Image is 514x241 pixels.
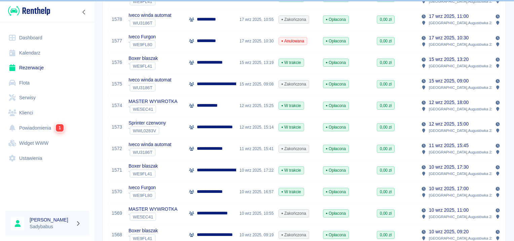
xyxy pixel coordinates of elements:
[279,81,309,87] span: Zakończona
[429,77,469,84] p: 15 wrz 2025, 09:00
[377,16,394,23] span: 0,00 zł
[279,232,309,238] span: Zakończona
[377,167,394,173] span: 0,00 zł
[128,40,156,48] div: `
[429,120,469,128] p: 12 wrz 2025, 15:00
[112,59,122,66] a: 1576
[279,16,309,23] span: Zakończona
[5,60,89,75] a: Rezerwacje
[128,98,177,105] p: MASTER WYWROTKA
[5,105,89,120] a: Klienci
[323,124,348,130] span: Opłacona
[112,102,122,109] a: 1574
[112,16,122,23] a: 1578
[429,84,496,91] p: [GEOGRAPHIC_DATA] , Augustówka 22A
[130,107,156,112] span: WE5EC41
[79,8,89,16] button: Zwiń nawigację
[236,30,275,52] div: 17 wrz 2025, 10:30
[112,124,122,131] a: 1573
[130,214,156,219] span: WE5EC41
[130,42,155,47] span: WE9FL80
[5,120,89,136] a: Powiadomienia1
[128,127,166,135] div: `
[5,90,89,105] a: Serwisy
[377,81,394,87] span: 0,00 zł
[128,83,171,92] div: `
[112,188,122,195] a: 1570
[429,20,496,26] p: [GEOGRAPHIC_DATA] , Augustówka 22A
[236,95,275,116] div: 12 wrz 2025, 15:25
[236,9,275,30] div: 17 wrz 2025, 10:55
[279,146,309,152] span: Zakończona
[236,138,275,160] div: 11 wrz 2025, 15:41
[279,210,309,216] span: Zakończona
[377,60,394,66] span: 0,00 zł
[128,119,166,127] p: Sprinter czerwony
[130,21,155,26] span: WU3186T
[429,185,469,192] p: 10 wrz 2025, 17:00
[377,38,394,44] span: 0,00 zł
[429,13,469,20] p: 17 wrz 2025, 11:00
[128,62,158,70] div: `
[429,106,496,112] p: [GEOGRAPHIC_DATA] , Augustówka 22A
[279,189,304,195] span: W trakcie
[128,191,156,199] div: `
[377,189,394,195] span: 0,00 zł
[429,164,469,171] p: 10 wrz 2025, 17:30
[323,167,348,173] span: Opłacona
[236,73,275,95] div: 15 wrz 2025, 09:08
[5,136,89,151] a: Widget WWW
[279,38,307,44] span: Anulowana
[429,192,496,198] p: [GEOGRAPHIC_DATA] , Augustówka 22A
[128,170,158,178] div: `
[323,103,348,109] span: Opłacona
[323,16,348,23] span: Opłacona
[377,146,394,152] span: 0,00 zł
[112,37,122,44] a: 1577
[130,85,155,90] span: WU3186T
[112,80,122,88] a: 1575
[130,171,155,176] span: WE9FL41
[236,52,275,73] div: 15 wrz 2025, 13:19
[5,45,89,61] a: Kalendarz
[236,160,275,181] div: 10 wrz 2025, 17:22
[429,228,469,235] p: 10 wrz 2025, 09:20
[429,56,469,63] p: 15 wrz 2025, 13:20
[112,231,122,238] a: 1568
[128,19,171,27] div: `
[130,236,155,241] span: WE9FL41
[128,163,158,170] p: Boxer blaszak
[429,149,496,155] p: [GEOGRAPHIC_DATA] , Augustówka 22A
[236,203,275,224] div: 10 wrz 2025, 10:55
[429,214,496,220] p: [GEOGRAPHIC_DATA] , Augustówka 22A
[130,150,155,155] span: WU3186T
[5,30,89,45] a: Dashboard
[236,116,275,138] div: 12 wrz 2025, 15:14
[130,193,155,198] span: WE9FL80
[429,142,469,149] p: 11 wrz 2025, 15:45
[429,128,496,134] p: [GEOGRAPHIC_DATA] , Augustówka 22A
[128,206,177,213] p: MASTER WYWROTKA
[429,41,496,47] p: [GEOGRAPHIC_DATA] , Augustówka 22A
[323,189,348,195] span: Opłacona
[5,75,89,91] a: Flota
[429,63,496,69] p: [GEOGRAPHIC_DATA] , Augustówka 22A
[128,55,158,62] p: Boxer blaszak
[112,145,122,152] a: 1572
[8,5,50,16] img: Renthelp logo
[236,181,275,203] div: 10 wrz 2025, 16:57
[30,216,73,223] h6: [PERSON_NAME]
[112,167,122,174] a: 1571
[130,128,159,133] span: WWL0283V
[128,141,171,148] p: Iveco winda automat
[323,60,348,66] span: Opłacona
[5,5,50,16] a: Renthelp logo
[377,232,394,238] span: 0,00 zł
[429,99,469,106] p: 12 wrz 2025, 18:00
[128,213,177,221] div: `
[128,148,171,156] div: `
[323,38,348,44] span: Opłacona
[130,64,155,69] span: WE9FL41
[112,210,122,217] a: 1569
[429,207,469,214] p: 10 wrz 2025, 11:00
